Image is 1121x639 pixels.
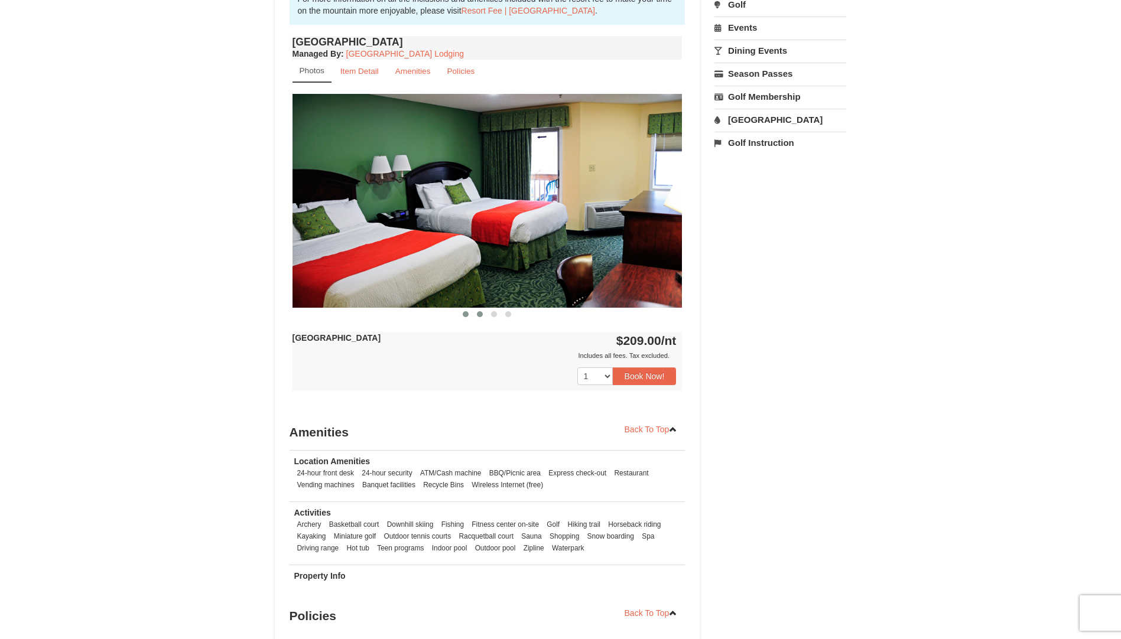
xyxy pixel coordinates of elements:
li: Snow boarding [584,530,637,542]
small: Policies [447,67,475,76]
strong: Activities [294,508,331,517]
li: Indoor pool [429,542,470,554]
img: 18876286-41-233aa5f3.jpg [293,94,683,307]
li: Downhill skiing [384,519,437,530]
a: Amenities [388,60,438,83]
li: Fishing [438,519,467,530]
a: Dining Events [714,40,846,61]
a: Photos [293,60,332,83]
a: Events [714,17,846,38]
h3: Policies [290,604,685,628]
strong: [GEOGRAPHIC_DATA] [293,333,381,343]
li: Archery [294,519,324,530]
li: Hiking trail [564,519,603,530]
a: [GEOGRAPHIC_DATA] Lodging [346,49,464,58]
li: ATM/Cash machine [417,467,485,479]
li: Driving range [294,542,342,554]
a: Back To Top [617,604,685,622]
li: Outdoor tennis courts [381,530,454,542]
li: Express check-out [545,467,609,479]
li: Spa [639,530,657,542]
a: Resort Fee | [GEOGRAPHIC_DATA] [462,6,595,15]
li: Recycle Bins [420,479,467,491]
li: Teen programs [374,542,427,554]
strong: Property Info [294,571,346,581]
li: Kayaking [294,530,329,542]
li: Golf [544,519,563,530]
li: Horseback riding [605,519,664,530]
li: Shopping [547,530,582,542]
li: 24-hour front desk [294,467,358,479]
small: Amenities [395,67,431,76]
li: Outdoor pool [472,542,519,554]
span: Managed By [293,49,341,58]
a: Item Detail [333,60,386,83]
a: Season Passes [714,63,846,84]
a: Back To Top [617,420,685,438]
strong: : [293,49,344,58]
li: Wireless Internet (free) [469,479,546,491]
li: Restaurant [611,467,651,479]
li: Banquet facilities [359,479,418,491]
li: Racquetball court [456,530,516,542]
li: Fitness center on-site [469,519,542,530]
a: [GEOGRAPHIC_DATA] [714,109,846,131]
a: Golf Membership [714,86,846,107]
li: 24-hour security [359,467,415,479]
strong: Location Amenities [294,457,371,466]
a: Golf Instruction [714,132,846,154]
li: BBQ/Picnic area [486,467,544,479]
h3: Amenities [290,420,685,444]
button: Book Now! [613,367,677,385]
li: Zipline [521,542,547,554]
h4: [GEOGRAPHIC_DATA] [293,36,683,48]
li: Miniature golf [331,530,379,542]
li: Basketball court [326,519,382,530]
li: Hot tub [344,542,372,554]
strong: $209.00 [616,334,677,347]
a: Policies [439,60,482,83]
small: Photos [300,66,324,75]
small: Item Detail [340,67,379,76]
span: /nt [661,334,677,347]
div: Includes all fees. Tax excluded. [293,350,677,361]
li: Waterpark [549,542,587,554]
li: Sauna [518,530,544,542]
li: Vending machines [294,479,358,491]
